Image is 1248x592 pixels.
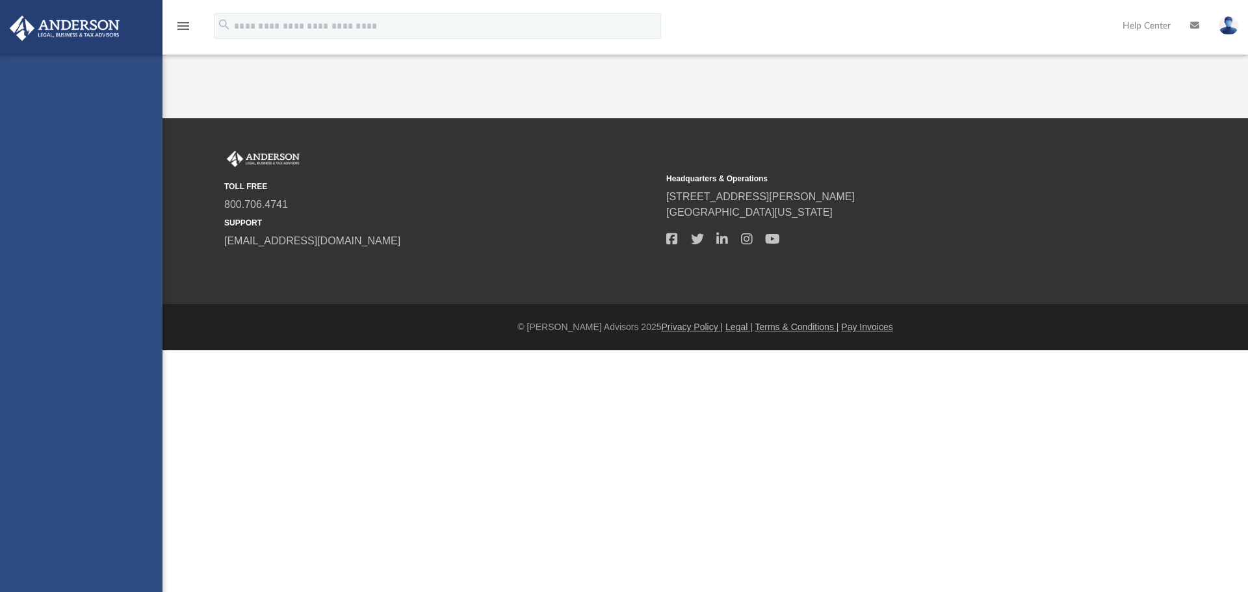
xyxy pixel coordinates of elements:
a: Terms & Conditions | [755,322,839,332]
div: © [PERSON_NAME] Advisors 2025 [162,320,1248,334]
a: [EMAIL_ADDRESS][DOMAIN_NAME] [224,235,400,246]
i: menu [175,18,191,34]
a: [STREET_ADDRESS][PERSON_NAME] [666,191,855,202]
a: Privacy Policy | [662,322,723,332]
small: SUPPORT [224,217,657,229]
a: [GEOGRAPHIC_DATA][US_STATE] [666,207,833,218]
img: User Pic [1219,16,1238,35]
a: Legal | [725,322,753,332]
small: TOLL FREE [224,181,657,192]
img: Anderson Advisors Platinum Portal [6,16,123,41]
a: 800.706.4741 [224,199,288,210]
i: search [217,18,231,32]
a: menu [175,25,191,34]
a: Pay Invoices [841,322,892,332]
img: Anderson Advisors Platinum Portal [224,151,302,168]
small: Headquarters & Operations [666,173,1099,185]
